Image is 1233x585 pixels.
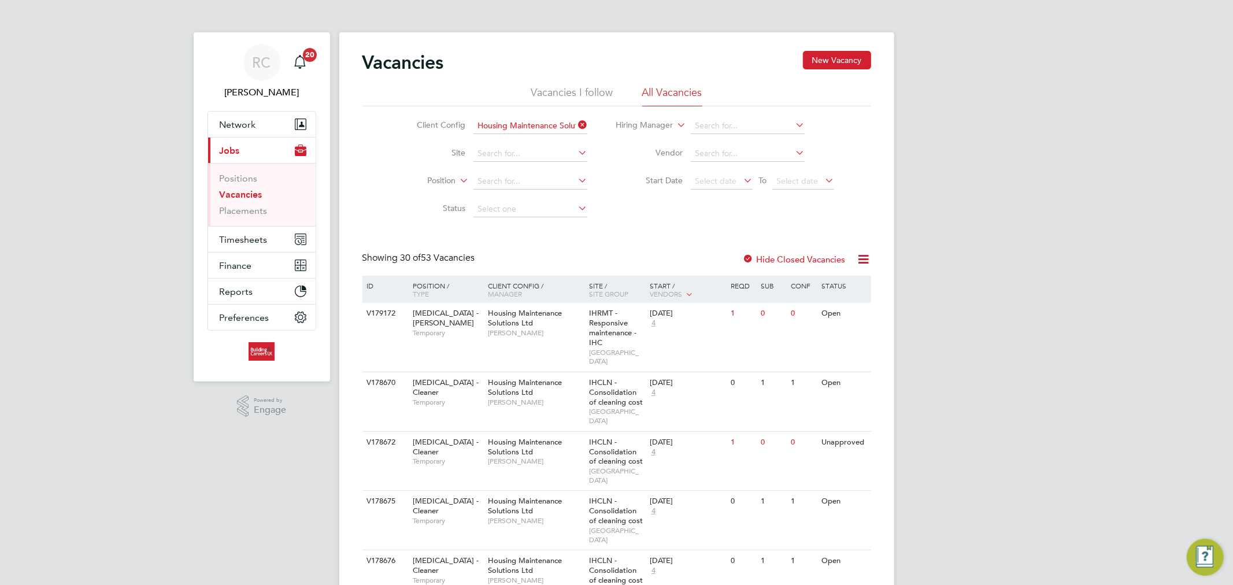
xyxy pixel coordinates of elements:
[362,252,477,264] div: Showing
[589,407,644,425] span: [GEOGRAPHIC_DATA]
[364,432,405,453] div: V178672
[208,112,316,137] button: Network
[650,566,657,576] span: 4
[413,289,429,298] span: Type
[413,437,479,457] span: [MEDICAL_DATA] - Cleaner
[208,253,316,278] button: Finance
[589,377,643,407] span: IHCLN - Consolidation of cleaning cost
[650,506,657,516] span: 4
[650,438,725,447] div: [DATE]
[364,491,405,512] div: V178675
[788,303,819,324] div: 0
[758,303,788,324] div: 0
[589,348,644,366] span: [GEOGRAPHIC_DATA]
[208,163,316,226] div: Jobs
[413,398,482,407] span: Temporary
[758,491,788,512] div: 1
[413,328,482,338] span: Temporary
[249,342,275,361] img: buildingcareersuk-logo-retina.png
[413,496,479,516] span: [MEDICAL_DATA] - Cleaner
[413,556,479,575] span: [MEDICAL_DATA] - Cleaner
[413,516,482,525] span: Temporary
[220,234,268,245] span: Timesheets
[208,138,316,163] button: Jobs
[691,118,805,134] input: Search for...
[401,252,421,264] span: 30 of
[728,550,758,572] div: 0
[589,556,643,585] span: IHCLN - Consolidation of cleaning cost
[650,447,657,457] span: 4
[254,405,286,415] span: Engage
[220,189,262,200] a: Vacancies
[650,497,725,506] div: [DATE]
[473,201,587,217] input: Select one
[788,550,819,572] div: 1
[399,203,465,213] label: Status
[364,372,405,394] div: V178670
[208,342,316,361] a: Go to home page
[413,457,482,466] span: Temporary
[413,308,479,328] span: [MEDICAL_DATA] - [PERSON_NAME]
[758,276,788,295] div: Sub
[220,260,252,271] span: Finance
[399,147,465,158] label: Site
[399,120,465,130] label: Client Config
[650,378,725,388] div: [DATE]
[208,305,316,330] button: Preferences
[208,279,316,304] button: Reports
[650,388,657,398] span: 4
[208,44,316,99] a: RC[PERSON_NAME]
[288,44,312,81] a: 20
[586,276,647,303] div: Site /
[473,118,587,134] input: Search for...
[589,466,644,484] span: [GEOGRAPHIC_DATA]
[589,496,643,525] span: IHCLN - Consolidation of cleaning cost
[220,286,253,297] span: Reports
[728,276,758,295] div: Reqd
[254,395,286,405] span: Powered by
[647,276,728,305] div: Start /
[220,145,240,156] span: Jobs
[642,86,702,106] li: All Vacancies
[488,457,583,466] span: [PERSON_NAME]
[364,276,405,295] div: ID
[473,173,587,190] input: Search for...
[650,289,682,298] span: Vendors
[650,319,657,328] span: 4
[488,556,562,575] span: Housing Maintenance Solutions Ltd
[488,496,562,516] span: Housing Maintenance Solutions Ltd
[819,372,869,394] div: Open
[589,526,644,544] span: [GEOGRAPHIC_DATA]
[616,147,683,158] label: Vendor
[728,303,758,324] div: 1
[650,556,725,566] div: [DATE]
[389,175,456,187] label: Position
[788,491,819,512] div: 1
[404,276,485,303] div: Position /
[743,254,846,265] label: Hide Closed Vacancies
[220,205,268,216] a: Placements
[531,86,613,106] li: Vacancies I follow
[819,491,869,512] div: Open
[488,398,583,407] span: [PERSON_NAME]
[488,377,562,397] span: Housing Maintenance Solutions Ltd
[488,437,562,457] span: Housing Maintenance Solutions Ltd
[413,576,482,585] span: Temporary
[819,303,869,324] div: Open
[589,308,636,347] span: IHRMT - Responsive maintenance - IHC
[695,176,736,186] span: Select date
[728,372,758,394] div: 0
[1187,539,1224,576] button: Engage Resource Center
[819,276,869,295] div: Status
[606,120,673,131] label: Hiring Manager
[220,119,256,130] span: Network
[776,176,818,186] span: Select date
[303,48,317,62] span: 20
[758,550,788,572] div: 1
[208,86,316,99] span: Rhys Cook
[616,175,683,186] label: Start Date
[788,432,819,453] div: 0
[253,55,271,70] span: RC
[220,312,269,323] span: Preferences
[473,146,587,162] input: Search for...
